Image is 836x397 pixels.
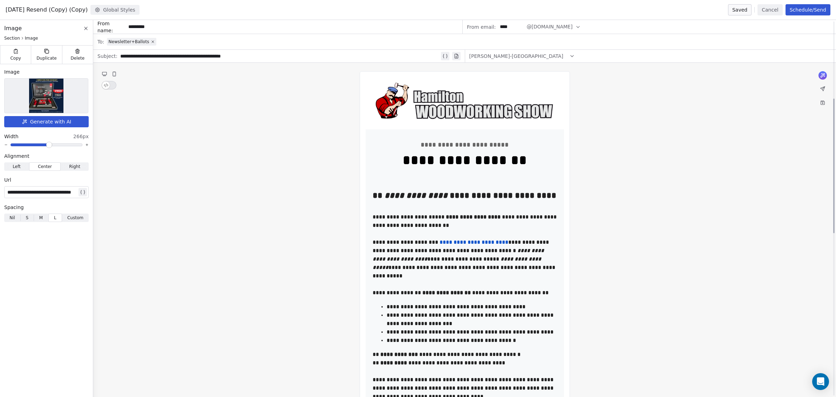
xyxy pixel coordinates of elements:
span: Delete [71,55,85,61]
span: Right [69,163,80,170]
span: Subject: [97,53,117,62]
span: Image [25,35,38,41]
span: Image [4,68,20,75]
button: Saved [728,4,752,15]
span: [PERSON_NAME]-[GEOGRAPHIC_DATA] [469,53,564,60]
span: Url [4,176,11,183]
span: Copy [10,55,21,61]
span: Left [13,163,21,170]
span: Duplicate [36,55,56,61]
span: S [26,215,28,221]
span: [DATE] Resend (Copy) (Copy) [6,6,88,14]
button: Schedule/Send [786,4,830,15]
button: Global Styles [90,5,140,15]
span: From email: [467,23,496,31]
span: Newsletter+Ballots [108,39,149,45]
span: Section [4,35,20,41]
button: Generate with AI [4,116,89,127]
span: Custom [67,215,83,221]
span: M [39,215,43,221]
span: Spacing [4,204,24,211]
div: Open Intercom Messenger [812,373,829,390]
span: Image [4,24,22,33]
span: Width [4,133,19,140]
span: 266px [73,133,89,140]
span: Alignment [4,153,29,160]
img: Selected image [29,79,63,113]
span: To: [97,38,104,45]
button: Cancel [757,4,782,15]
span: @[DOMAIN_NAME] [526,23,572,31]
span: Nil [9,215,15,221]
span: From name: [97,20,125,34]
